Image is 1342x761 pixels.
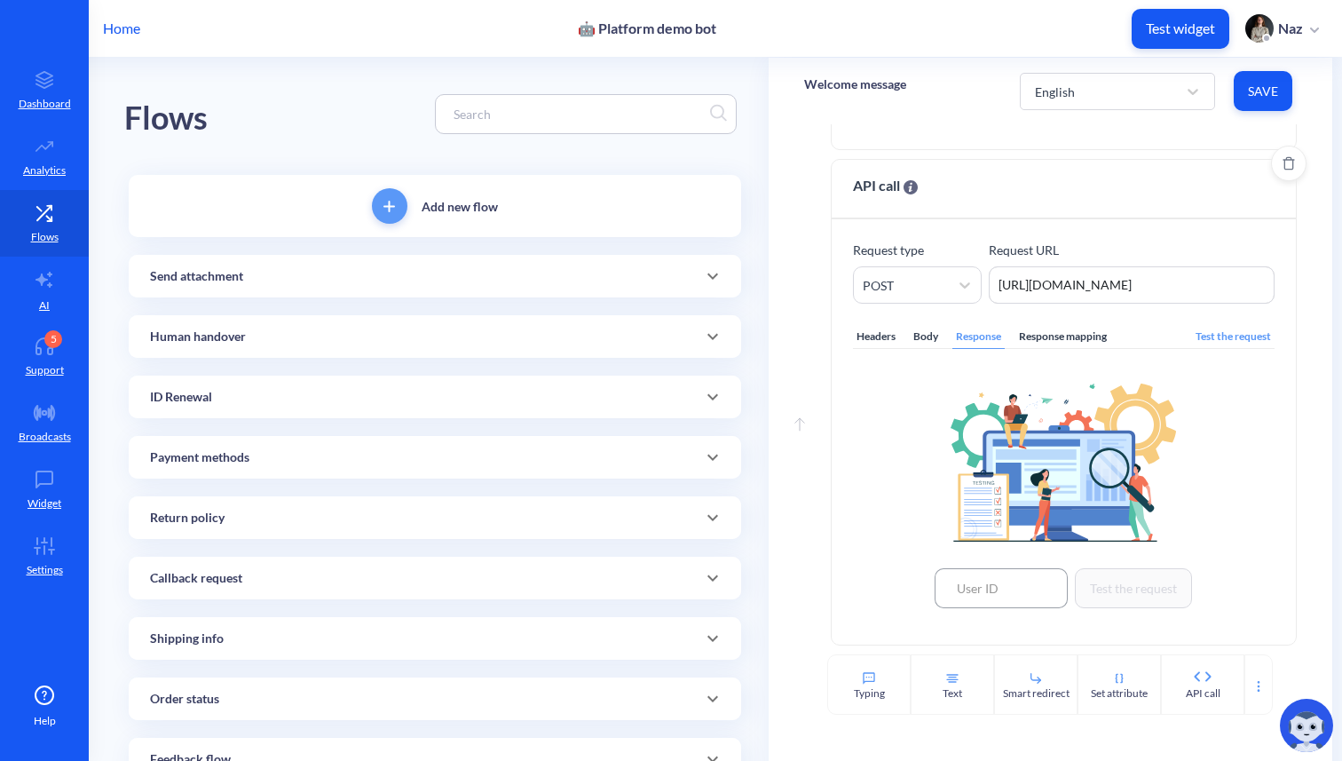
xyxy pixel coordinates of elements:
p: Widget [28,495,61,511]
p: Broadcasts [19,429,71,445]
div: API call [1186,686,1220,702]
div: Flows [124,93,208,144]
p: Order status [150,690,219,709]
p: Settings [27,562,63,578]
img: user photo [1245,14,1274,43]
input: Search [445,104,710,124]
input: User ID [935,568,1068,608]
span: API call [853,175,918,196]
div: Response mapping [1015,325,1110,349]
p: Payment methods [150,448,249,467]
p: Dashboard [19,96,71,112]
p: Shipping info [150,630,224,648]
p: Test widget [1146,20,1215,37]
p: Add new flow [422,197,498,216]
p: Return policy [150,509,225,527]
div: POST [863,276,894,295]
p: Callback request [150,569,242,588]
div: Set attribute [1091,686,1148,702]
div: Text [943,686,962,702]
button: user photoNaz [1236,12,1328,44]
div: Payment methods [129,436,741,479]
div: 5 [44,330,62,348]
div: ID Renewal [129,376,741,418]
div: Shipping info [129,617,741,660]
div: English [1035,82,1075,100]
p: Request type [853,241,982,259]
p: Send attachment [150,267,243,286]
div: Body [910,325,942,349]
div: Order status [129,678,741,720]
p: Analytics [23,163,66,178]
p: Request URL [989,241,1275,259]
p: 🤖 Platform demo bot [578,20,716,37]
p: Support [26,362,64,378]
div: Return policy [129,496,741,539]
button: Test the request [1075,568,1192,608]
p: Naz [1278,19,1303,38]
div: Send attachment [129,255,741,297]
img: copilot-icon.svg [1280,699,1333,752]
p: Welcome message [804,75,906,93]
span: Save [1248,83,1278,100]
button: Save [1234,71,1292,111]
p: Flows [31,229,59,245]
p: Home [103,18,140,39]
p: AI [39,297,50,313]
div: Test the request [1192,325,1275,349]
button: add [372,188,407,224]
div: Response [952,325,1005,349]
textarea: [URL][DOMAIN_NAME] [989,266,1275,304]
div: Smart redirect [1003,686,1070,702]
div: Human handover [129,315,741,358]
div: Headers [853,325,899,349]
div: Callback request [129,557,741,599]
img: request [951,384,1176,542]
button: Delete [1271,146,1306,181]
span: Help [34,713,56,729]
div: Typing [854,686,885,702]
button: Test widget [1132,9,1229,49]
p: Human handover [150,328,246,346]
p: ID Renewal [150,388,212,407]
